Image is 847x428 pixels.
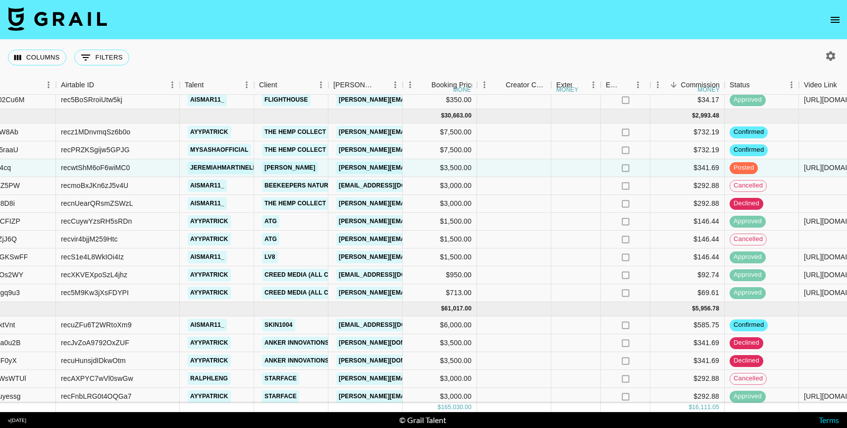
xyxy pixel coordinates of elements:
[688,403,692,412] div: $
[180,75,254,95] div: Talent
[477,77,492,92] button: Menu
[262,337,358,349] a: Anker Innovations Limited
[403,159,477,177] div: $3,500.00
[61,163,130,173] div: recwtShM6oF6wiMC0
[695,112,719,120] div: 2,993.48
[725,75,799,95] div: Status
[403,352,477,370] div: $3,500.00
[730,163,758,173] span: posted
[61,181,128,190] div: recmoBxJKn6zJ5v4U
[259,75,277,95] div: Client
[620,78,634,92] button: Sort
[262,319,295,331] a: SKIN1004
[650,77,665,92] button: Menu
[403,213,477,231] div: $1,500.00
[188,197,227,210] a: aismar11_
[262,94,311,106] a: Flighthouse
[188,94,227,106] a: aismar11_
[606,75,620,95] div: Expenses: Remove Commission?
[41,77,56,92] button: Menu
[61,127,130,137] div: recz1MDnvmqSz6b0o
[188,372,230,385] a: ralphleng
[730,356,763,366] span: declined
[61,356,126,366] div: recuHunsjdIDkwOtm
[262,180,367,192] a: Beekeepers Natural USA Inc.
[204,78,217,92] button: Sort
[336,269,447,281] a: [EMAIL_ADDRESS][DOMAIN_NAME]
[586,77,601,92] button: Menu
[650,266,725,284] div: $92.74
[188,215,231,228] a: ayypatrick
[403,123,477,141] div: $7,500.00
[403,284,477,302] div: $713.00
[681,75,720,95] div: Commission
[730,320,768,330] span: confirmed
[188,162,261,174] a: jeremiahmartinelli
[730,217,766,226] span: approved
[441,403,472,412] div: 165,030.00
[374,78,388,92] button: Sort
[650,231,725,248] div: $146.44
[730,75,750,95] div: Status
[262,390,299,403] a: starface
[403,370,477,388] div: $3,000.00
[61,95,122,105] div: rec5BoSRroiUtw5kj
[650,388,725,406] div: $292.88
[336,144,498,156] a: [PERSON_NAME][EMAIL_ADDRESS][DOMAIN_NAME]
[730,288,766,298] span: approved
[61,391,132,401] div: recFnbLRG0t4OQGa7
[188,390,231,403] a: ayypatrick
[819,415,839,425] a: Terms
[697,87,720,93] div: money
[730,199,763,208] span: declined
[254,75,328,95] div: Client
[277,78,291,92] button: Sort
[388,77,403,92] button: Menu
[403,231,477,248] div: $1,500.00
[631,77,645,92] button: Menu
[650,159,725,177] div: $341.69
[188,251,227,263] a: aismar11_
[730,270,766,280] span: approved
[61,288,129,298] div: rec5M9Kw3jXsFDYPI
[336,126,498,138] a: [PERSON_NAME][EMAIL_ADDRESS][DOMAIN_NAME]
[403,177,477,195] div: $3,000.00
[336,94,498,106] a: [PERSON_NAME][EMAIL_ADDRESS][DOMAIN_NAME]
[438,403,441,412] div: $
[262,269,365,281] a: Creed Media (All Campaigns)
[403,248,477,266] div: $1,500.00
[730,127,768,137] span: confirmed
[730,338,763,348] span: declined
[403,77,418,92] button: Menu
[61,320,132,330] div: recuZFu6T2WRtoXm9
[336,319,447,331] a: [EMAIL_ADDRESS][DOMAIN_NAME]
[492,78,506,92] button: Sort
[314,77,328,92] button: Menu
[403,195,477,213] div: $3,000.00
[61,338,129,348] div: recJvZoA9792OxZUF
[825,10,845,30] button: open drawer
[692,403,719,412] div: 16,111.05
[188,126,231,138] a: ayypatrick
[650,177,725,195] div: $292.88
[262,197,328,210] a: The Hemp Collect
[730,145,768,155] span: confirmed
[8,50,66,65] button: Select columns
[403,334,477,352] div: $3,500.00
[730,252,766,262] span: approved
[403,388,477,406] div: $3,000.00
[444,112,472,120] div: 30,663.00
[572,78,586,92] button: Sort
[61,75,94,95] div: Airtable ID
[262,287,365,299] a: Creed Media (All Campaigns)
[8,7,107,31] img: Grail Talent
[477,75,551,95] div: Creator Commmission Override
[441,305,444,313] div: $
[336,390,498,403] a: [PERSON_NAME][EMAIL_ADDRESS][DOMAIN_NAME]
[730,235,766,244] span: cancelled
[188,233,231,245] a: ayypatrick
[336,251,498,263] a: [PERSON_NAME][EMAIL_ADDRESS][DOMAIN_NAME]
[667,78,681,92] button: Sort
[336,337,649,349] a: [PERSON_NAME][DOMAIN_NAME][EMAIL_ADDRESS][PERSON_NAME][PERSON_NAME][DOMAIN_NAME]
[336,355,649,367] a: [PERSON_NAME][DOMAIN_NAME][EMAIL_ADDRESS][PERSON_NAME][PERSON_NAME][DOMAIN_NAME]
